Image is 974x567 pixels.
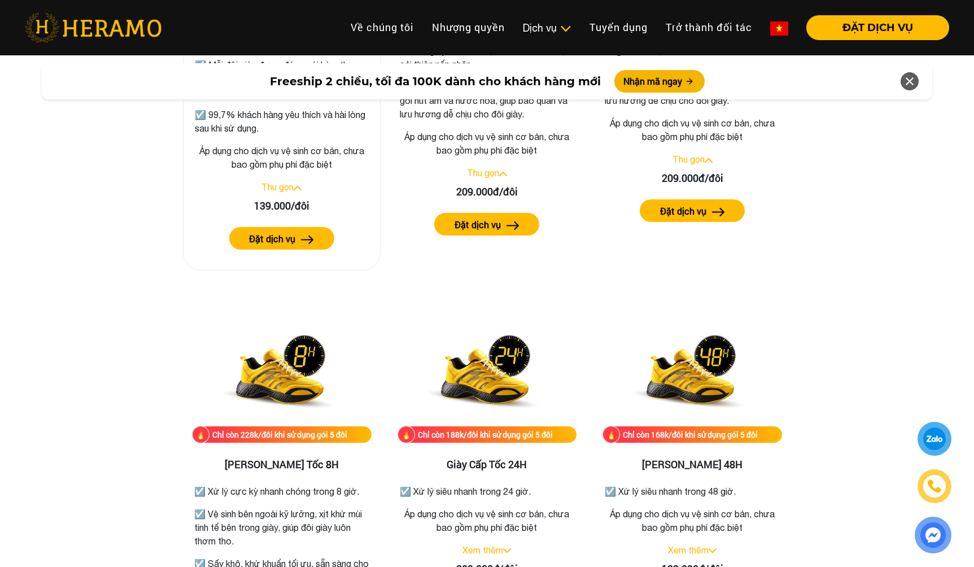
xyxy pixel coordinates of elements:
a: Đặt dịch vụ arrow [398,213,577,235]
p: Áp dụng cho dịch vụ vệ sinh cơ bản, chưa bao gồm phụ phí đặc biệt [602,116,782,143]
p: ☑️ Xử lý cực kỳ nhanh chóng trong 8 giờ. [194,485,369,498]
div: Chỉ còn 228k/đôi khi sử dụng gói 5 đôi [212,429,347,440]
img: vn-flag.png [770,21,788,36]
div: Chỉ còn 168k/đôi khi sử dụng gói 5 đôi [623,429,758,440]
img: fire.png [602,426,620,443]
p: Áp dụng cho dịch vụ vệ sinh cơ bản, chưa bao gồm phụ phí đặc biệt [398,507,577,534]
p: ☑️ Xử lý siêu nhanh trong 24 giờ. [400,485,575,498]
label: Đặt dịch vụ [660,204,706,218]
button: Nhận mã ngay [614,70,705,93]
button: Đặt dịch vụ [434,213,539,235]
p: Áp dụng cho dịch vụ vệ sinh cơ bản, chưa bao gồm phụ phí đặc biệt [398,130,577,157]
a: Đặt dịch vụ arrow [193,227,371,250]
a: Tuyển dụng [580,15,657,40]
img: phone-icon [927,478,942,494]
h3: [PERSON_NAME] 48H [602,459,782,471]
a: Nhượng quyền [423,15,514,40]
a: Thu gọn [672,154,705,164]
p: ☑️ Xử lý siêu nhanh trong 48 giờ. [605,485,780,498]
a: ĐẶT DỊCH VỤ [797,23,949,33]
a: Đặt dịch vụ arrow [602,199,782,222]
a: Xem thêm [668,545,709,555]
a: Thu gọn [467,168,499,178]
p: ☑️ Vệ sinh bên ngoài kỹ lưỡng, xịt khử mùi tinh tế bên trong giày, giúp đôi giày luôn thơm tho. [194,507,369,548]
label: Đặt dịch vụ [249,232,295,246]
p: Áp dụng cho dịch vụ vệ sinh cơ bản, chưa bao gồm phụ phí đặc biệt [193,144,371,171]
img: arrow [712,208,725,216]
img: Giày Siêu Tốc 8H [208,313,355,426]
img: Giày Cấp Tốc 24H [413,313,560,426]
a: Trở thành đối tác [657,15,761,40]
label: Đặt dịch vụ [455,218,501,232]
img: Giày Nhanh 48H [619,313,766,426]
p: Áp dụng cho dịch vụ vệ sinh cơ bản, chưa bao gồm phụ phí đặc biệt [602,507,782,534]
img: arrow_down.svg [709,548,717,553]
img: arrow_up.svg [705,158,713,163]
img: arrow_up.svg [294,186,302,190]
button: Đặt dịch vụ [640,199,745,222]
div: Chỉ còn 188k/đôi khi sử dụng gói 5 đôi [418,429,553,440]
div: 139.000/đôi [193,198,371,213]
p: ☑️ 99,7% khách hàng yêu thích và hài lòng sau khi sử dụng. [195,108,369,135]
button: ĐẶT DỊCH VỤ [806,15,949,40]
a: Thu gọn [261,182,294,192]
a: Về chúng tôi [342,15,423,40]
h3: Giày Cấp Tốc 24H [398,459,577,471]
button: Đặt dịch vụ [229,227,334,250]
div: Dịch vụ [523,20,571,36]
img: arrow_down.svg [503,548,511,553]
img: heramo-logo.png [25,13,161,42]
img: arrow [301,235,314,244]
a: Xem thêm [462,545,503,555]
a: phone-icon [919,471,950,501]
img: subToggleIcon [560,23,571,34]
h3: [PERSON_NAME] Tốc 8H [192,459,372,471]
div: 209.000đ/đôi [398,184,577,199]
img: fire.png [398,426,415,443]
span: Freeship 2 chiều, tối đa 100K dành cho khách hàng mới [270,73,601,90]
img: fire.png [192,426,209,443]
img: arrow [506,221,519,230]
img: arrow_up.svg [499,172,507,176]
div: 209.000đ/đôi [602,171,782,186]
